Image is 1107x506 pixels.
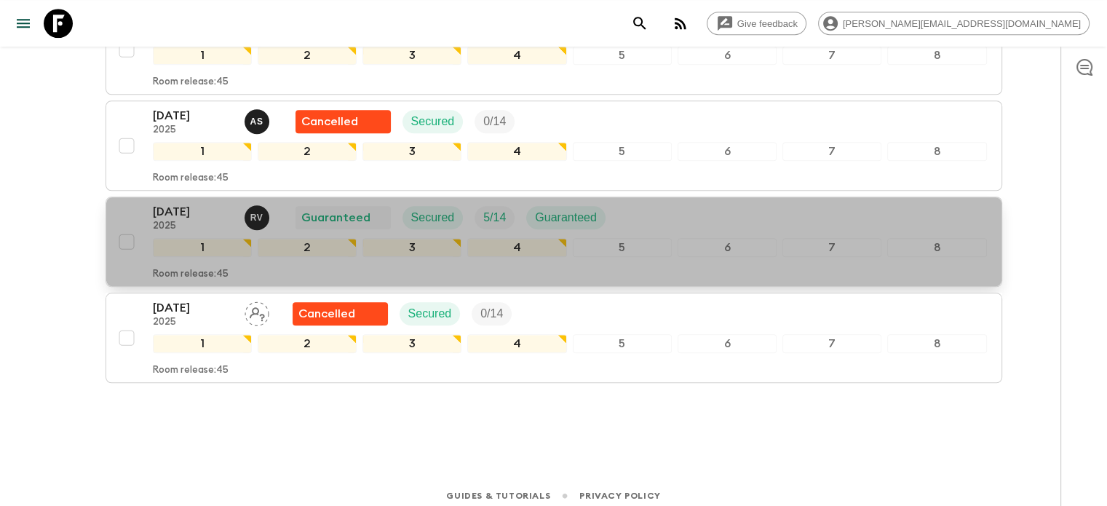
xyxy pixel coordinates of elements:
p: [DATE] [153,203,233,221]
div: 7 [782,334,881,353]
p: 2025 [153,221,233,232]
div: Trip Fill [472,302,512,325]
div: 5 [573,238,672,257]
div: 7 [782,238,881,257]
div: 4 [467,142,566,161]
div: [PERSON_NAME][EMAIL_ADDRESS][DOMAIN_NAME] [818,12,1090,35]
div: Flash Pack cancellation [293,302,388,325]
div: Flash Pack cancellation [295,110,391,133]
div: 4 [467,334,566,353]
div: 8 [887,238,986,257]
div: 5 [573,46,672,65]
div: 1 [153,46,252,65]
p: Cancelled [298,305,355,323]
div: 3 [362,142,461,161]
div: 1 [153,238,252,257]
div: Trip Fill [475,206,515,229]
div: 2 [258,142,357,161]
div: 3 [362,334,461,353]
a: Privacy Policy [579,488,660,504]
div: 7 [782,142,881,161]
p: Secured [411,113,455,130]
p: [DATE] [153,299,233,317]
p: Room release: 45 [153,173,229,184]
button: [DATE]2025Assign pack leaderFlash Pack cancellationSecuredTrip Fill12345678Room release:45 [106,293,1002,383]
button: RV [245,205,272,230]
p: Cancelled [301,113,358,130]
div: 4 [467,46,566,65]
button: [DATE]2025Anne SgrazzuttiFlash Pack cancellationSecuredTrip Fill12345678Room release:45 [106,100,1002,191]
div: 2 [258,334,357,353]
p: Secured [411,209,455,226]
p: 0 / 14 [480,305,503,323]
p: Room release: 45 [153,76,229,88]
p: 5 / 14 [483,209,506,226]
div: 2 [258,46,357,65]
span: Assign pack leader [245,306,269,317]
p: Guaranteed [535,209,597,226]
div: 6 [678,46,777,65]
div: 8 [887,142,986,161]
div: 6 [678,238,777,257]
div: Trip Fill [475,110,515,133]
button: search adventures [625,9,654,38]
div: 6 [678,334,777,353]
p: Room release: 45 [153,365,229,376]
div: 5 [573,142,672,161]
div: 7 [782,46,881,65]
div: Secured [402,110,464,133]
p: A S [250,116,263,127]
p: 2025 [153,317,233,328]
span: Rita Vogel [245,210,272,221]
p: Guaranteed [301,209,370,226]
div: 5 [573,334,672,353]
button: [DATE]2025Rita VogelGuaranteedSecuredTrip FillGuaranteed12345678Room release:45 [106,197,1002,287]
div: 6 [678,142,777,161]
p: Secured [408,305,452,323]
div: 3 [362,46,461,65]
div: 4 [467,238,566,257]
div: 1 [153,142,252,161]
span: [PERSON_NAME][EMAIL_ADDRESS][DOMAIN_NAME] [835,18,1089,29]
p: R V [250,212,263,224]
div: 8 [887,334,986,353]
p: 0 / 14 [483,113,506,130]
span: Give feedback [729,18,806,29]
p: 2025 [153,124,233,136]
button: [DATE]2025Anne SgrazzuttiOn RequestSecuredTrip FillGuaranteed12345678Room release:45 [106,4,1002,95]
span: Anne Sgrazzutti [245,114,272,125]
button: menu [9,9,38,38]
div: Secured [400,302,461,325]
div: 3 [362,238,461,257]
p: Room release: 45 [153,269,229,280]
p: [DATE] [153,107,233,124]
div: Secured [402,206,464,229]
button: AS [245,109,272,134]
a: Guides & Tutorials [446,488,550,504]
div: 1 [153,334,252,353]
div: 8 [887,46,986,65]
a: Give feedback [707,12,806,35]
div: 2 [258,238,357,257]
